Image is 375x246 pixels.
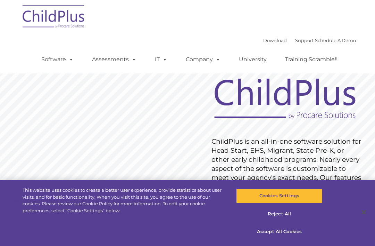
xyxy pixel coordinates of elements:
[356,205,372,220] button: Close
[85,53,143,66] a: Assessments
[236,224,322,239] button: Accept All Cookies
[148,53,174,66] a: IT
[232,53,274,66] a: University
[23,187,225,214] div: This website uses cookies to create a better user experience, provide statistics about user visit...
[19,0,89,35] img: ChildPlus by Procare Solutions
[263,38,287,43] a: Download
[315,38,356,43] a: Schedule A Demo
[179,53,227,66] a: Company
[34,53,81,66] a: Software
[263,38,356,43] font: |
[211,137,361,200] rs-layer: ChildPlus is an all-in-one software solution for Head Start, EHS, Migrant, State Pre-K, or other ...
[295,38,314,43] a: Support
[236,189,322,203] button: Cookies Settings
[278,53,344,66] a: Training Scramble!!
[236,207,322,221] button: Reject All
